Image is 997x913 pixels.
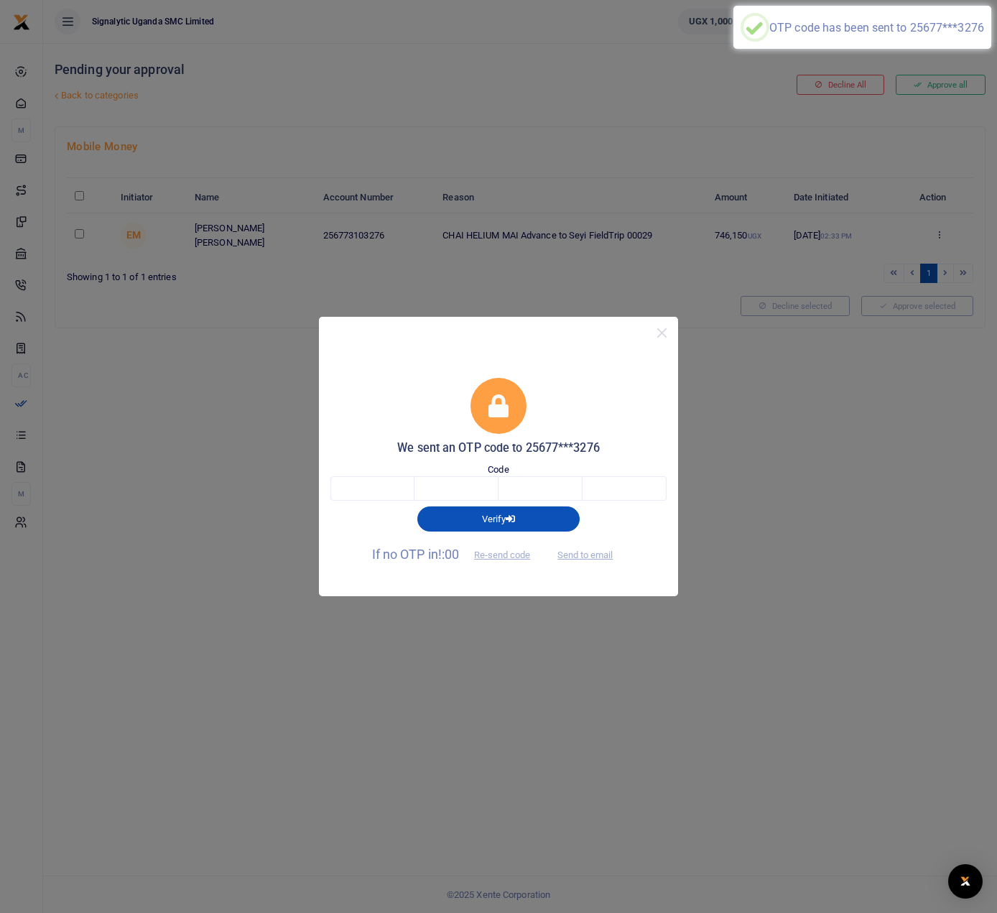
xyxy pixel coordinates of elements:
[769,21,984,34] div: OTP code has been sent to 25677***3276
[330,441,667,455] h5: We sent an OTP code to 25677***3276
[417,506,580,531] button: Verify
[948,864,983,899] div: Open Intercom Messenger
[651,323,672,343] button: Close
[488,463,509,477] label: Code
[372,547,543,562] span: If no OTP in
[438,547,459,562] span: !:00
